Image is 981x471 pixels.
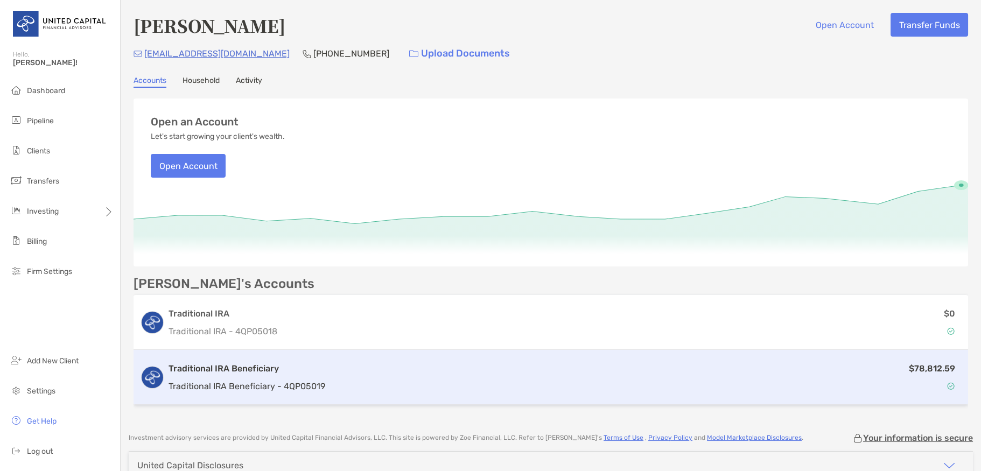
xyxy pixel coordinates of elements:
[169,307,277,320] h3: Traditional IRA
[236,76,262,88] a: Activity
[27,386,55,396] span: Settings
[129,434,803,442] p: Investment advisory services are provided by United Capital Financial Advisors, LLC . This site i...
[10,234,23,247] img: billing icon
[27,417,57,426] span: Get Help
[10,354,23,367] img: add_new_client icon
[313,47,389,60] p: [PHONE_NUMBER]
[142,312,163,333] img: logo account
[909,362,955,375] p: $78,812.59
[10,83,23,96] img: dashboard icon
[144,47,290,60] p: [EMAIL_ADDRESS][DOMAIN_NAME]
[169,362,325,375] h3: Traditional IRA Beneficiary
[707,434,802,441] a: Model Marketplace Disclosures
[134,51,142,57] img: Email Icon
[27,267,72,276] span: Firm Settings
[134,277,314,291] p: [PERSON_NAME]'s Accounts
[13,4,107,43] img: United Capital Logo
[10,144,23,157] img: clients icon
[10,174,23,187] img: transfers icon
[863,433,973,443] p: Your information is secure
[151,132,285,141] p: Let's start growing your client's wealth.
[10,204,23,217] img: investing icon
[303,50,311,58] img: Phone Icon
[169,379,325,393] p: Traditional IRA Beneficiary - 4QP05019
[169,325,277,338] p: Traditional IRA - 4QP05018
[10,114,23,126] img: pipeline icon
[947,327,955,335] img: Account Status icon
[142,367,163,388] img: logo account
[137,460,243,470] div: United Capital Disclosures
[27,116,54,125] span: Pipeline
[27,237,47,246] span: Billing
[151,116,239,128] h3: Open an Account
[409,50,418,58] img: button icon
[151,154,226,178] button: Open Account
[402,42,517,65] a: Upload Documents
[10,444,23,457] img: logout icon
[27,146,50,156] span: Clients
[183,76,220,88] a: Household
[27,447,53,456] span: Log out
[27,86,65,95] span: Dashboard
[27,207,59,216] span: Investing
[944,307,955,320] p: $0
[10,414,23,427] img: get-help icon
[807,13,882,37] button: Open Account
[13,58,114,67] span: [PERSON_NAME]!
[648,434,692,441] a: Privacy Policy
[947,382,955,390] img: Account Status icon
[604,434,643,441] a: Terms of Use
[134,76,166,88] a: Accounts
[891,13,968,37] button: Transfer Funds
[27,177,59,186] span: Transfers
[10,264,23,277] img: firm-settings icon
[10,384,23,397] img: settings icon
[134,13,285,38] h4: [PERSON_NAME]
[27,356,79,365] span: Add New Client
